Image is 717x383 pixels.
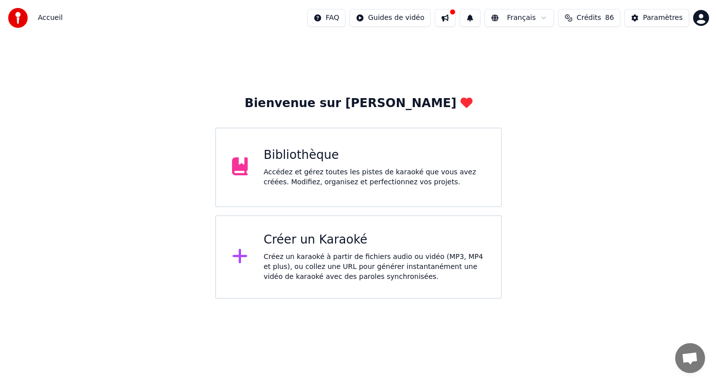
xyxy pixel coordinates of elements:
button: FAQ [307,9,346,27]
div: Accédez et gérez toutes les pistes de karaoké que vous avez créées. Modifiez, organisez et perfec... [264,167,485,187]
div: Ouvrir le chat [675,343,705,373]
div: Créez un karaoké à partir de fichiers audio ou vidéo (MP3, MP4 et plus), ou collez une URL pour g... [264,252,485,282]
span: Crédits [577,13,601,23]
div: Paramètres [643,13,683,23]
div: Bibliothèque [264,147,485,163]
div: Bienvenue sur [PERSON_NAME] [244,96,472,112]
div: Créer un Karaoké [264,232,485,248]
button: Crédits86 [558,9,620,27]
span: 86 [605,13,614,23]
span: Accueil [38,13,63,23]
nav: breadcrumb [38,13,63,23]
img: youka [8,8,28,28]
button: Guides de vidéo [350,9,431,27]
button: Paramètres [624,9,689,27]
